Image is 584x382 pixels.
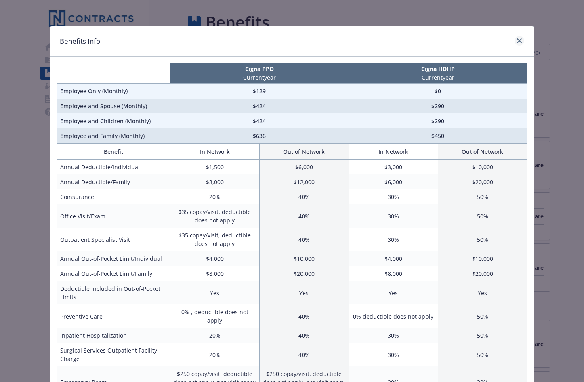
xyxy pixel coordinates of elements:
td: Annual Out-of-Pocket Limit/Individual [57,251,170,266]
p: Cigna PPO [172,65,347,73]
td: $20,000 [438,174,527,189]
td: $10,000 [438,251,527,266]
td: 40% [259,328,349,343]
td: 20% [170,328,259,343]
td: 50% [438,304,527,328]
td: 20% [170,343,259,366]
td: 50% [438,343,527,366]
td: $129 [170,84,349,99]
th: intentionally left blank [57,63,170,84]
td: $4,000 [349,251,438,266]
td: Yes [438,281,527,304]
td: $10,000 [259,251,349,266]
td: $8,000 [349,266,438,281]
td: $10,000 [438,160,527,175]
th: Out of Network [438,144,527,160]
p: Current year [350,73,525,82]
td: $20,000 [259,266,349,281]
td: $20,000 [438,266,527,281]
td: 30% [349,228,438,251]
td: 40% [259,189,349,204]
td: Yes [170,281,259,304]
td: $8,000 [170,266,259,281]
td: $450 [349,128,527,144]
td: $3,000 [170,174,259,189]
td: Outpatient Specialist Visit [57,228,170,251]
td: 40% [259,228,349,251]
td: 0% , deductible does not apply [170,304,259,328]
td: 0% deductible does not apply [349,304,438,328]
td: Deductible Included in Out-of-Pocket Limits [57,281,170,304]
td: $0 [349,84,527,99]
td: Annual Deductible/Family [57,174,170,189]
td: Employee and Spouse (Monthly) [57,99,170,113]
td: Surgical Services Outpatient Facility Charge [57,343,170,366]
td: $6,000 [259,160,349,175]
td: $4,000 [170,251,259,266]
th: In Network [170,144,259,160]
td: 20% [170,189,259,204]
td: 30% [349,343,438,366]
h1: Benefits Info [60,36,100,46]
td: $1,500 [170,160,259,175]
td: Employee Only (Monthly) [57,84,170,99]
td: 30% [349,328,438,343]
th: Benefit [57,144,170,160]
td: Inpatient Hospitalization [57,328,170,343]
td: $12,000 [259,174,349,189]
td: $35 copay/visit, deductible does not apply [170,228,259,251]
p: Cigna HDHP [350,65,525,73]
td: 40% [259,343,349,366]
a: close [515,36,524,46]
td: $290 [349,99,527,113]
td: $424 [170,113,349,128]
td: Yes [349,281,438,304]
td: Office Visit/Exam [57,204,170,228]
td: Employee and Family (Monthly) [57,128,170,144]
td: 40% [259,304,349,328]
td: Preventive Care [57,304,170,328]
td: Yes [259,281,349,304]
td: $3,000 [349,160,438,175]
td: Annual Deductible/Individual [57,160,170,175]
th: In Network [349,144,438,160]
td: $290 [349,113,527,128]
td: Annual Out-of-Pocket Limit/Family [57,266,170,281]
td: 50% [438,328,527,343]
p: Current year [172,73,347,82]
td: 50% [438,228,527,251]
td: Coinsurance [57,189,170,204]
td: $6,000 [349,174,438,189]
td: 50% [438,189,527,204]
th: Out of Network [259,144,349,160]
td: $424 [170,99,349,113]
td: $35 copay/visit, deductible does not apply [170,204,259,228]
td: Employee and Children (Monthly) [57,113,170,128]
td: $636 [170,128,349,144]
td: 30% [349,204,438,228]
td: 30% [349,189,438,204]
td: 50% [438,204,527,228]
td: 40% [259,204,349,228]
